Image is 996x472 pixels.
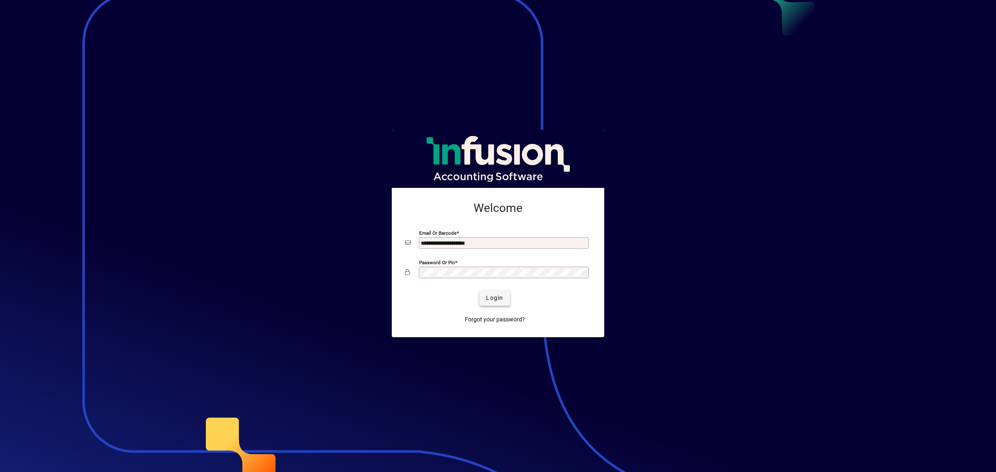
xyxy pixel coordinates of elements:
[486,294,503,302] span: Login
[419,230,456,236] mat-label: Email or Barcode
[419,259,455,265] mat-label: Password or Pin
[461,312,528,327] a: Forgot your password?
[465,315,525,324] span: Forgot your password?
[479,291,510,306] button: Login
[405,201,591,215] h2: Welcome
